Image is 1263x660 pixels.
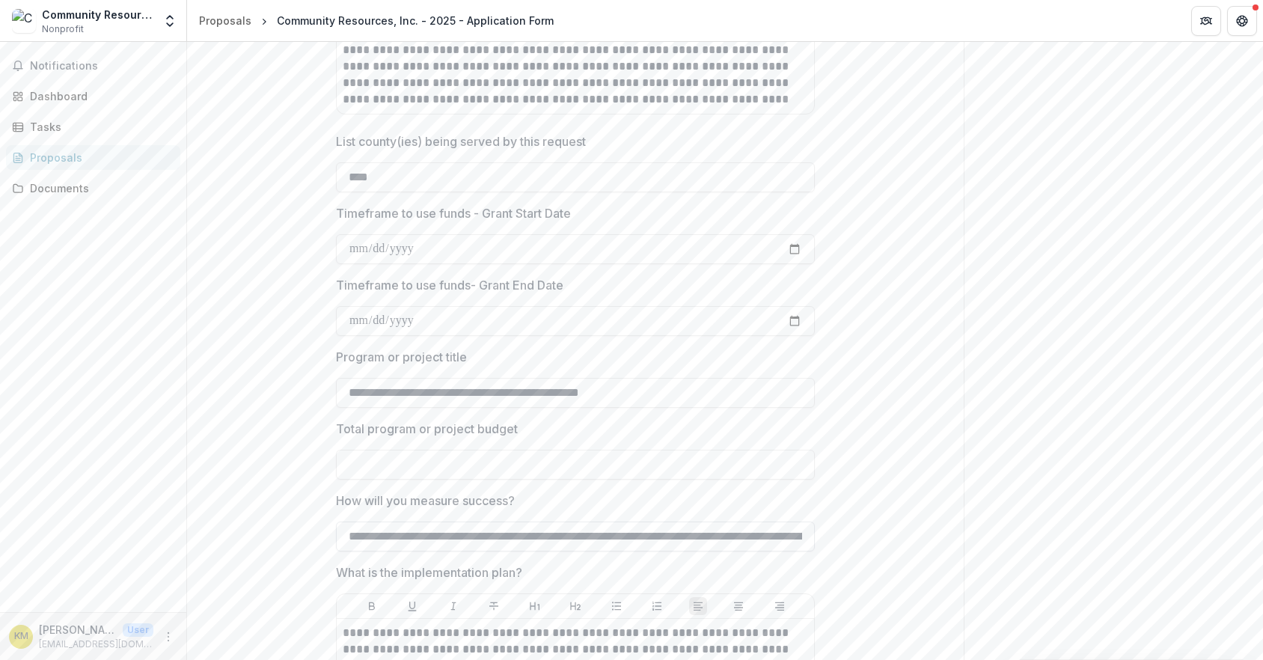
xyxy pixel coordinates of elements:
button: Bold [363,597,381,615]
button: Heading 1 [526,597,544,615]
div: Dashboard [30,88,168,104]
div: Proposals [199,13,251,28]
button: Strike [485,597,503,615]
a: Documents [6,176,180,201]
span: Nonprofit [42,22,84,36]
button: Open entity switcher [159,6,180,36]
button: Ordered List [648,597,666,615]
div: Proposals [30,150,168,165]
div: Community Resources, Inc. - 2025 - Application Form [277,13,554,28]
p: User [123,623,153,637]
div: Documents [30,180,168,196]
nav: breadcrumb [193,10,560,31]
p: [PERSON_NAME] [39,622,117,638]
p: Program or project title [336,348,467,366]
button: Align Right [771,597,789,615]
a: Proposals [6,145,180,170]
button: Align Center [730,597,747,615]
p: Total program or project budget [336,420,518,438]
a: Dashboard [6,84,180,109]
p: List county(ies) being served by this request [336,132,586,150]
img: Community Resources, Inc. [12,9,36,33]
p: What is the implementation plan? [336,563,522,581]
button: Underline [403,597,421,615]
button: Get Help [1227,6,1257,36]
span: Notifications [30,60,174,73]
p: How will you measure success? [336,492,515,510]
button: Heading 2 [566,597,584,615]
p: [EMAIL_ADDRESS][DOMAIN_NAME] [39,638,153,651]
a: Proposals [193,10,257,31]
button: Italicize [444,597,462,615]
a: Tasks [6,114,180,139]
div: Community Resources, Inc. [42,7,153,22]
p: Timeframe to use funds- Grant End Date [336,276,563,294]
div: Tasks [30,119,168,135]
button: Bullet List [608,597,626,615]
button: Align Left [689,597,707,615]
button: Partners [1191,6,1221,36]
div: Kayla Morris [14,632,28,641]
button: Notifications [6,54,180,78]
p: Timeframe to use funds - Grant Start Date [336,204,571,222]
button: More [159,628,177,646]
